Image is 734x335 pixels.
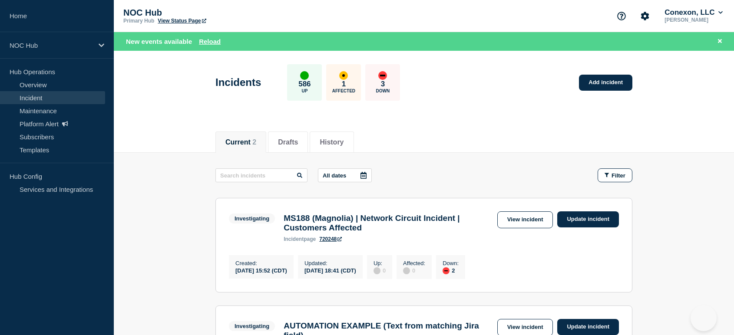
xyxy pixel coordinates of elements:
[284,236,304,242] span: incident
[298,80,311,89] p: 586
[557,319,619,335] a: Update incident
[691,305,717,331] iframe: Help Scout Beacon - Open
[123,8,297,18] p: NOC Hub
[235,266,287,274] div: [DATE] 15:52 (CDT)
[663,8,724,17] button: Conexon, LLC
[443,260,459,266] p: Down :
[403,267,410,274] div: disabled
[598,168,632,182] button: Filter
[304,266,356,274] div: [DATE] 18:41 (CDT)
[579,75,632,91] a: Add incident
[319,236,342,242] a: 720248
[235,260,287,266] p: Created :
[123,18,154,24] p: Primary Hub
[304,260,356,266] p: Updated :
[318,168,372,182] button: All dates
[557,211,619,227] a: Update incident
[158,18,206,24] a: View Status Page
[126,38,192,45] span: New events available
[215,168,307,182] input: Search incidents
[636,7,654,25] button: Account settings
[403,260,425,266] p: Affected :
[374,260,386,266] p: Up :
[284,213,493,233] h3: MS188 (Magnolia) | Network Circuit Incident | Customers Affected
[497,211,553,228] a: View incident
[215,76,261,89] h1: Incidents
[381,80,385,89] p: 3
[374,267,380,274] div: disabled
[376,89,390,93] p: Down
[320,138,344,146] button: History
[374,266,386,274] div: 0
[300,71,309,80] div: up
[199,38,221,45] button: Reload
[278,138,298,146] button: Drafts
[301,89,307,93] p: Up
[229,321,275,331] span: Investigating
[378,71,387,80] div: down
[612,172,625,179] span: Filter
[252,138,256,146] span: 2
[443,266,459,274] div: 2
[323,172,346,179] p: All dates
[663,17,724,23] p: [PERSON_NAME]
[10,42,93,49] p: NOC Hub
[284,236,316,242] p: page
[225,138,256,146] button: Current 2
[332,89,355,93] p: Affected
[403,266,425,274] div: 0
[229,213,275,223] span: Investigating
[443,267,450,274] div: down
[342,80,346,89] p: 1
[339,71,348,80] div: affected
[612,7,631,25] button: Support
